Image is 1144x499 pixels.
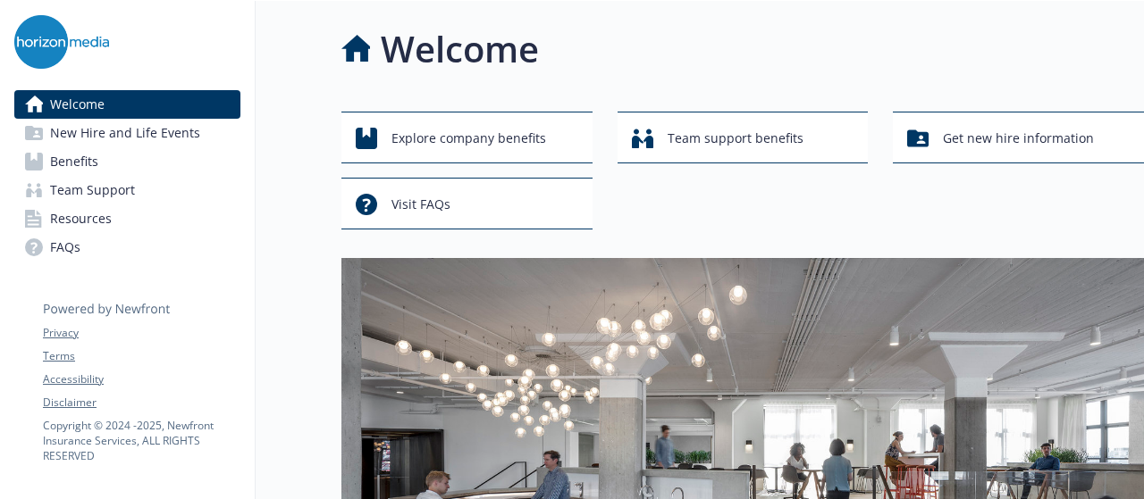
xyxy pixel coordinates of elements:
[43,325,240,341] a: Privacy
[341,112,593,163] button: Explore company benefits
[50,119,200,147] span: New Hire and Life Events
[381,22,539,76] h1: Welcome
[14,90,240,119] a: Welcome
[14,204,240,233] a: Resources
[43,371,240,387] a: Accessibility
[50,204,112,233] span: Resources
[14,233,240,262] a: FAQs
[14,119,240,147] a: New Hire and Life Events
[391,187,450,221] span: Visit FAQs
[618,112,869,163] button: Team support benefits
[50,176,135,204] span: Team Support
[50,90,105,119] span: Welcome
[43,395,240,411] a: Disclaimer
[50,233,80,262] span: FAQs
[341,178,593,229] button: Visit FAQs
[50,147,98,176] span: Benefits
[43,348,240,364] a: Terms
[14,176,240,204] a: Team Support
[43,418,240,463] p: Copyright © 2024 - 2025 , Newfront Insurance Services, ALL RIGHTS RESERVED
[943,121,1094,155] span: Get new hire information
[893,112,1144,163] button: Get new hire information
[668,121,803,155] span: Team support benefits
[391,121,546,155] span: Explore company benefits
[14,147,240,176] a: Benefits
